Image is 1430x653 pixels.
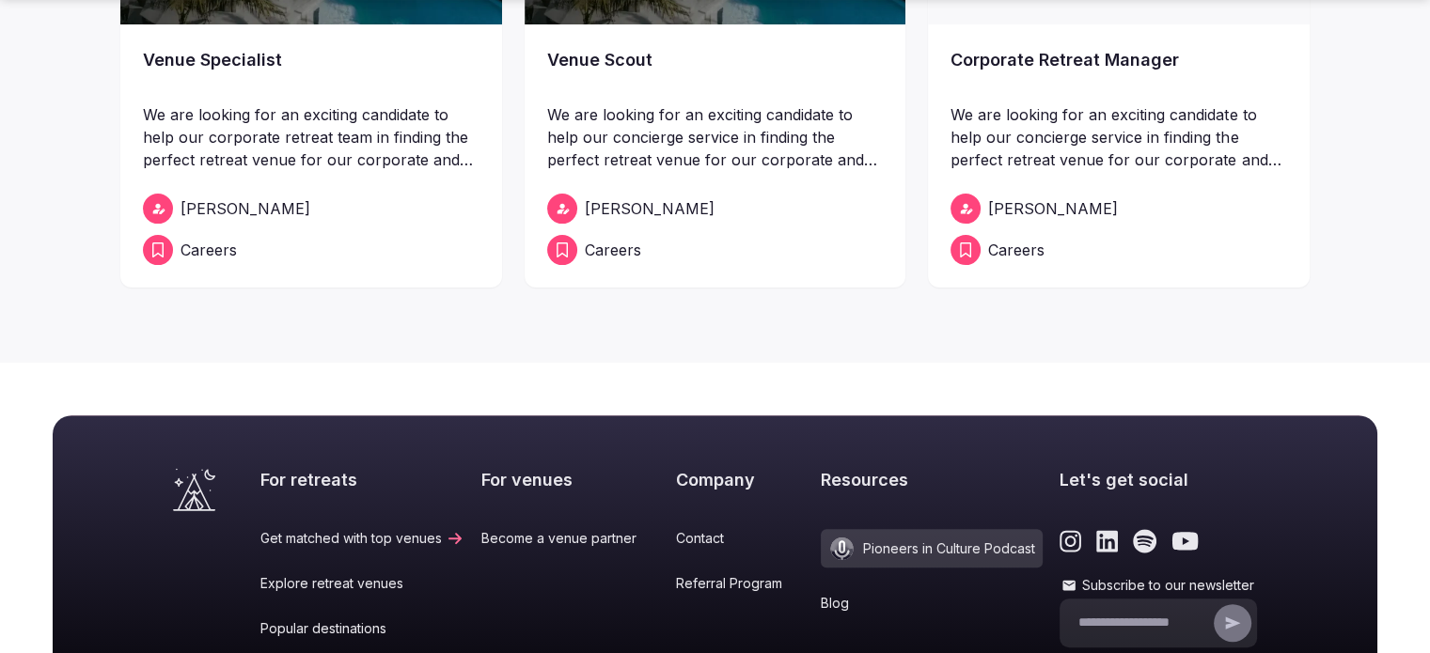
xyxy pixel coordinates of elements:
a: [PERSON_NAME] [951,194,1287,224]
a: Blog [821,594,1043,613]
span: [PERSON_NAME] [181,197,310,220]
span: Careers [585,239,641,261]
a: Referral Program [676,574,805,593]
span: [PERSON_NAME] [988,197,1118,220]
p: We are looking for an exciting candidate to help our concierge service in finding the perfect ret... [547,103,884,171]
a: [PERSON_NAME] [143,194,479,224]
h2: Let's get social [1060,468,1257,491]
h2: For retreats [260,468,464,491]
p: We are looking for an exciting candidate to help our corporate retreat team in finding the perfec... [143,103,479,171]
a: Link to the retreats and venues Instagram page [1060,529,1081,553]
a: Link to the retreats and venues Spotify page [1133,529,1156,553]
a: Link to the retreats and venues LinkedIn page [1096,529,1118,553]
h2: Resources [821,468,1043,491]
a: Venue Specialist [143,47,479,100]
label: Subscribe to our newsletter [1060,576,1257,595]
span: Careers [988,239,1045,261]
a: Visit the homepage [173,468,215,511]
a: Link to the retreats and venues Youtube page [1171,529,1199,553]
a: Pioneers in Culture Podcast [821,529,1043,567]
a: Popular destinations [260,619,464,638]
a: Explore retreat venues [260,574,464,593]
h2: Company [676,468,805,491]
a: Corporate Retreat Manager [951,47,1287,100]
a: Become a venue partner [481,529,659,548]
a: Careers [143,235,479,265]
h2: For venues [481,468,659,491]
span: Careers [181,239,237,261]
a: Contact [676,529,805,548]
a: Get matched with top venues [260,529,464,548]
a: Venue Scout [547,47,884,100]
span: [PERSON_NAME] [585,197,715,220]
a: [PERSON_NAME] [547,194,884,224]
p: We are looking for an exciting candidate to help our concierge service in finding the perfect ret... [951,103,1287,171]
a: Careers [951,235,1287,265]
a: Careers [547,235,884,265]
